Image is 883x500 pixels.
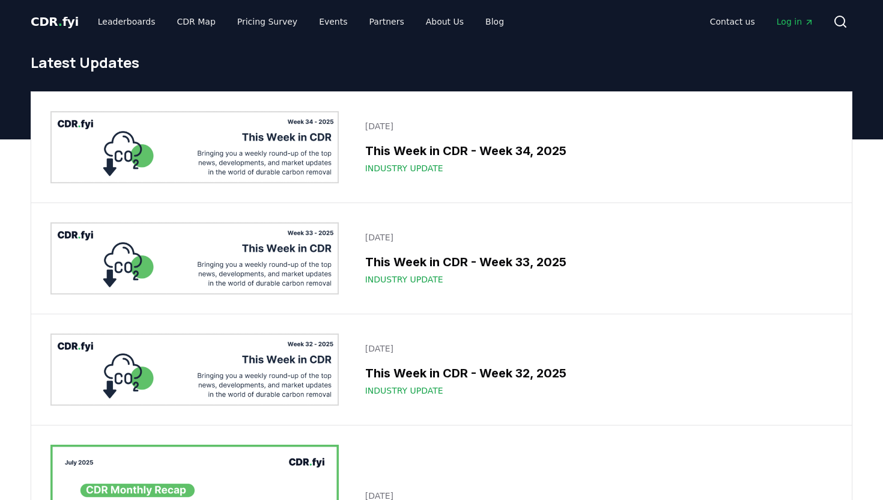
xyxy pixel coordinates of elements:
[358,224,833,293] a: [DATE]This Week in CDR - Week 33, 2025Industry Update
[767,11,824,32] a: Log in
[476,11,514,32] a: Blog
[88,11,514,32] nav: Main
[700,11,765,32] a: Contact us
[365,120,825,132] p: [DATE]
[365,231,825,243] p: [DATE]
[228,11,307,32] a: Pricing Survey
[358,335,833,404] a: [DATE]This Week in CDR - Week 32, 2025Industry Update
[50,222,339,294] img: This Week in CDR - Week 33, 2025 blog post image
[88,11,165,32] a: Leaderboards
[365,273,443,285] span: Industry Update
[50,111,339,183] img: This Week in CDR - Week 34, 2025 blog post image
[416,11,473,32] a: About Us
[31,13,79,30] a: CDR.fyi
[31,53,852,72] h1: Latest Updates
[365,343,825,355] p: [DATE]
[360,11,414,32] a: Partners
[358,113,833,181] a: [DATE]This Week in CDR - Week 34, 2025Industry Update
[365,162,443,174] span: Industry Update
[309,11,357,32] a: Events
[365,385,443,397] span: Industry Update
[50,334,339,406] img: This Week in CDR - Week 32, 2025 blog post image
[31,14,79,29] span: CDR fyi
[777,16,814,28] span: Log in
[700,11,824,32] nav: Main
[365,253,825,271] h3: This Week in CDR - Week 33, 2025
[168,11,225,32] a: CDR Map
[58,14,62,29] span: .
[365,142,825,160] h3: This Week in CDR - Week 34, 2025
[365,364,825,382] h3: This Week in CDR - Week 32, 2025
